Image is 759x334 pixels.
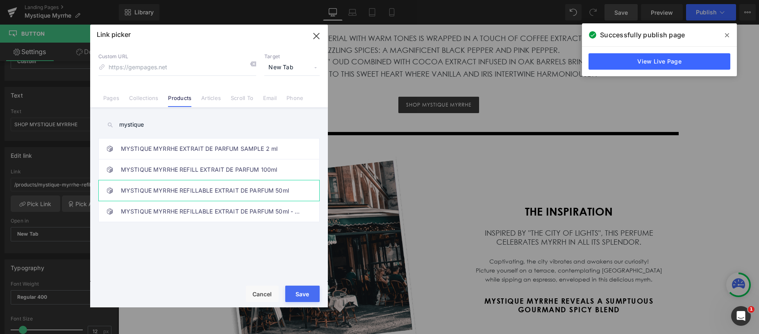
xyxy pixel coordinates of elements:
[407,180,494,193] strong: THE INSPIRATION
[366,272,535,290] strong: MYSTIQUE MYRRHE reveals a sumptuous gourmand spicy blend
[589,53,730,70] a: View Live Page
[246,286,279,302] button: Cancel
[231,95,253,107] a: Scroll To
[285,286,320,302] button: Save
[264,53,320,60] p: Target
[129,95,158,107] a: Collections
[121,201,301,222] a: MYSTIQUE MYRRHE REFILLABLE EXTRAIT DE PARFUM 50ml - LIMITED EXCLUSIVE EDITION
[121,180,301,201] a: MYSTIQUE MYRRHE REFILLABLE EXTRAIT DE PARFUM 50ml
[98,60,256,75] input: https://gempages.net
[103,95,119,107] a: Pages
[264,60,320,75] span: New Tab
[201,95,221,107] a: Articles
[280,72,360,89] a: SHOP MYSTIQUE MYRRHE
[98,53,256,60] p: Custom URL
[731,306,751,326] iframe: Intercom live chat
[142,8,499,56] div: This raw material with warm tones is wrapped in a touch of coffee extract and dazzling spices: a ...
[286,95,303,107] a: Phone
[353,204,548,222] div: Inspired by "the City of Lights", this perfume celebrates myrrh in all its splendor.
[97,30,131,39] p: Link picker
[748,306,754,313] span: 1
[121,139,301,159] a: MYSTIQUE MYRRHE EXTRAIT DE PARFUM SAMPLE 2 ml
[142,32,499,56] p: A “high-tech” oud combined with cocoa extract infused in oak barrels brings a modern lift to this...
[98,116,320,134] input: search ...
[353,232,548,260] div: Captivating, the city vibrates and awakens our curiosity! Picture yourself on a terrace, contempl...
[263,95,277,107] a: Email
[168,95,191,107] a: Products
[121,159,301,180] a: MYSTIQUE MYRRHE REFILL EXTRAIT DE PARFUM 100ml
[288,77,352,84] span: SHOP MYSTIQUE MYRRHE
[600,30,685,40] span: Successfully publish page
